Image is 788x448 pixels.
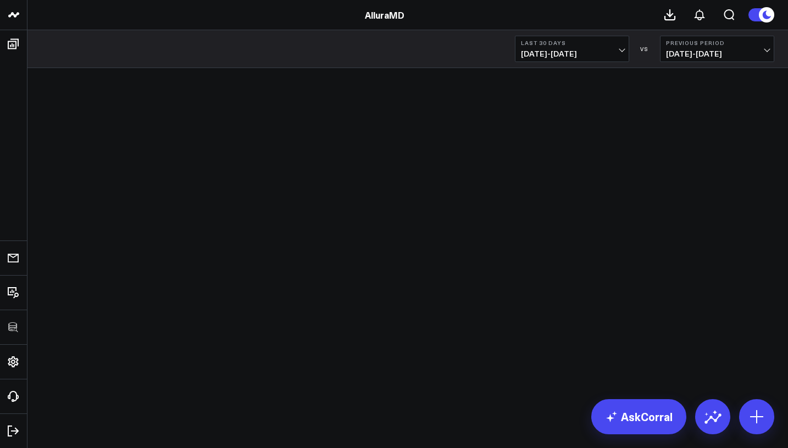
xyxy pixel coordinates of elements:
[591,399,686,434] a: AskCorral
[365,9,404,21] a: AlluraMD
[660,36,774,62] button: Previous Period[DATE]-[DATE]
[635,46,654,52] div: VS
[515,36,629,62] button: Last 30 Days[DATE]-[DATE]
[666,40,768,46] b: Previous Period
[521,49,623,58] span: [DATE] - [DATE]
[521,40,623,46] b: Last 30 Days
[666,49,768,58] span: [DATE] - [DATE]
